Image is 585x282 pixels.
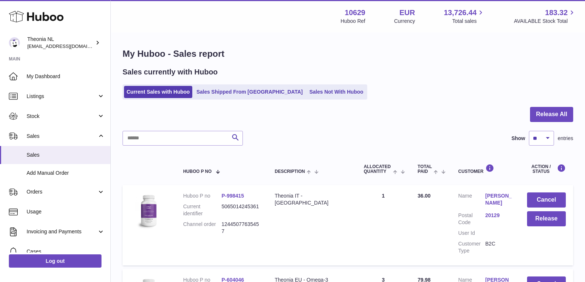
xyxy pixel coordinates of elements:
[345,8,365,18] strong: 10629
[452,18,485,25] span: Total sales
[27,188,97,195] span: Orders
[458,192,485,208] dt: Name
[527,164,566,174] div: Action / Status
[27,93,97,100] span: Listings
[418,193,431,199] span: 36.00
[27,36,94,50] div: Theonia NL
[512,135,525,142] label: Show
[183,203,221,217] dt: Current identifier
[558,135,573,142] span: entries
[307,86,366,98] a: Sales Not With Huboo
[194,86,305,98] a: Sales Shipped From [GEOGRAPHIC_DATA]
[183,169,211,174] span: Huboo P no
[527,192,566,208] button: Cancel
[418,164,432,174] span: Total paid
[183,192,221,199] dt: Huboo P no
[527,211,566,226] button: Release
[485,212,512,219] a: 20129
[394,18,415,25] div: Currency
[356,185,410,265] td: 1
[444,8,485,25] a: 13,726.44 Total sales
[123,48,573,60] h1: My Huboo - Sales report
[514,18,576,25] span: AVAILABLE Stock Total
[545,8,568,18] span: 183.32
[9,254,101,268] a: Log out
[221,203,260,217] dd: 5065014245361
[27,170,105,177] span: Add Manual Order
[130,192,167,229] img: 106291725893008.jpg
[530,107,573,122] button: Release All
[27,43,109,49] span: [EMAIL_ADDRESS][DOMAIN_NAME]
[485,240,512,254] dd: B2C
[183,221,221,235] dt: Channel order
[458,240,485,254] dt: Customer Type
[364,164,391,174] span: ALLOCATED Quantity
[275,169,305,174] span: Description
[27,113,97,120] span: Stock
[9,37,20,48] img: info@wholesomegoods.eu
[514,8,576,25] a: 183.32 AVAILABLE Stock Total
[221,193,244,199] a: P-998415
[458,164,512,174] div: Customer
[27,73,105,80] span: My Dashboard
[458,230,485,237] dt: User Id
[123,67,218,77] h2: Sales currently with Huboo
[485,192,512,206] a: [PERSON_NAME]
[27,152,105,159] span: Sales
[458,212,485,226] dt: Postal Code
[124,86,192,98] a: Current Sales with Huboo
[275,192,349,206] div: Theonia IT - [GEOGRAPHIC_DATA]
[444,8,476,18] span: 13,726.44
[27,228,97,235] span: Invoicing and Payments
[341,18,365,25] div: Huboo Ref
[27,133,97,140] span: Sales
[221,221,260,235] dd: 12445077635457
[27,208,105,215] span: Usage
[27,248,105,255] span: Cases
[399,8,415,18] strong: EUR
